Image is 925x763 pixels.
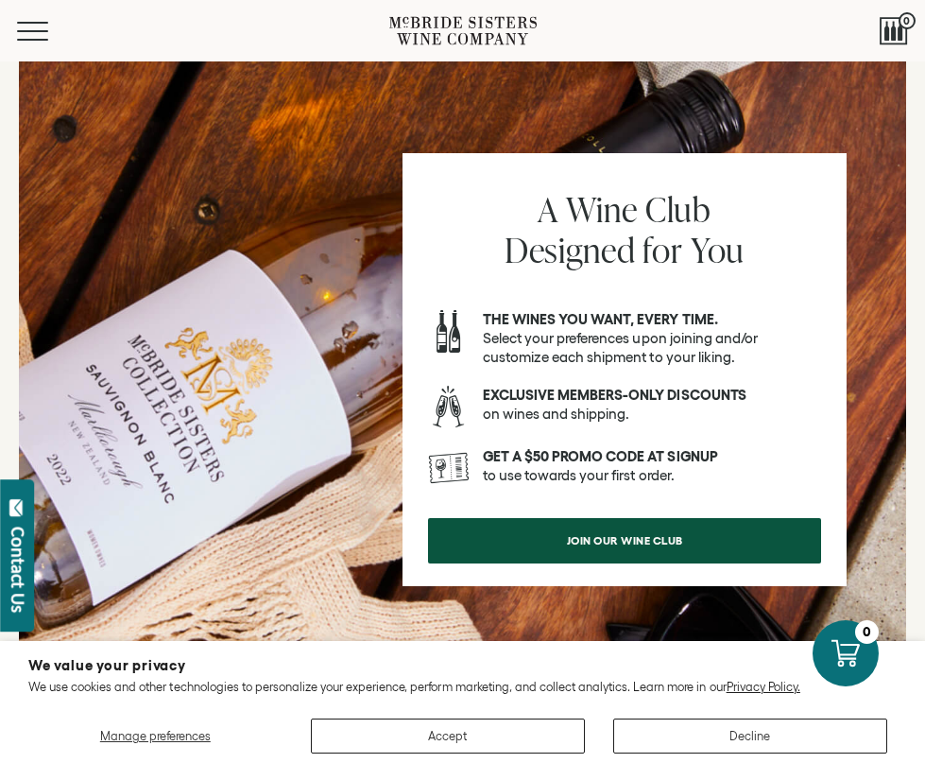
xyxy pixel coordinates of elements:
[544,522,706,559] span: join our wine club
[613,719,887,754] button: Decline
[727,680,800,694] a: Privacy Policy.
[28,680,897,695] p: We use cookies and other technologies to personalize your experience, perform marketing, and coll...
[483,387,746,403] strong: Exclusive members-only discounts
[28,719,283,754] button: Manage preferences
[691,226,745,273] span: You
[483,447,821,485] p: to use towards your first order.
[483,386,821,424] p: on wines and shipping.
[483,311,718,327] strong: The wines you want, every time.
[855,620,879,644] div: 0
[28,658,897,672] h2: We value your privacy
[428,518,821,564] a: join our wine club
[483,448,718,464] strong: Get a $50 promo code at signup
[17,22,85,41] button: Mobile Menu Trigger
[642,226,683,273] span: for
[645,185,711,233] span: Club
[899,12,916,29] span: 0
[311,719,585,754] button: Accept
[538,185,558,233] span: A
[100,729,211,743] span: Manage preferences
[566,185,638,233] span: Wine
[505,226,636,273] span: Designed
[483,310,821,367] p: Select your preferences upon joining and/or customize each shipment to your liking.
[9,527,27,613] div: Contact Us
